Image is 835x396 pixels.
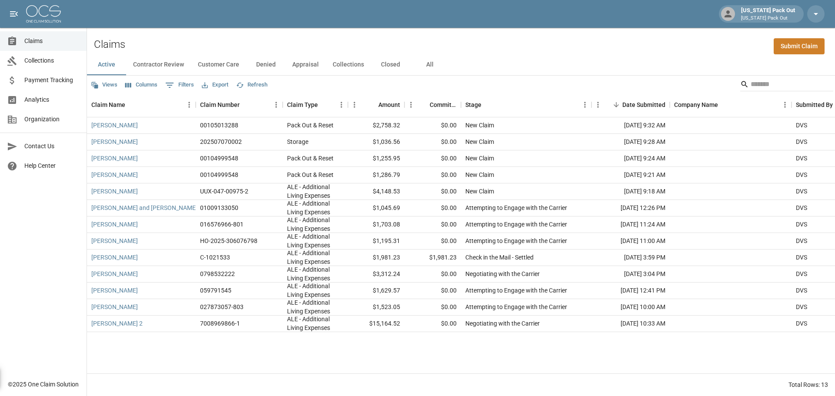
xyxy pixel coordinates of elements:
span: Help Center [24,161,80,170]
div: Search [740,77,833,93]
div: $0.00 [404,316,461,332]
div: $0.00 [404,299,461,316]
button: Refresh [234,78,270,92]
button: Export [200,78,230,92]
button: Customer Care [191,54,246,75]
div: $0.00 [404,134,461,150]
div: [DATE] 9:28 AM [591,134,670,150]
div: [DATE] 11:24 AM [591,216,670,233]
a: Submit Claim [774,38,825,54]
div: DVS [796,319,807,328]
div: $1,255.95 [348,150,404,167]
div: Claim Number [200,93,240,117]
div: $1,286.79 [348,167,404,183]
div: $0.00 [404,150,461,167]
div: Total Rows: 13 [788,380,828,389]
span: Contact Us [24,142,80,151]
div: $1,523.05 [348,299,404,316]
div: Attempting to Engage with the Carrier [465,236,567,245]
div: ALE - Additional Living Expenses [287,232,344,250]
div: DVS [796,236,807,245]
div: New Claim [465,187,494,196]
div: Negotiating with the Carrier [465,270,540,278]
div: $0.00 [404,200,461,216]
button: Menu [348,98,361,111]
div: $0.00 [404,216,461,233]
div: DVS [796,303,807,311]
div: Date Submitted [591,93,670,117]
button: Denied [246,54,285,75]
div: [DATE] 9:24 AM [591,150,670,167]
button: Sort [718,99,730,111]
button: Menu [778,98,792,111]
div: $0.00 [404,266,461,283]
div: Committed Amount [430,93,457,117]
button: Select columns [123,78,160,92]
button: Active [87,54,126,75]
div: Pack Out & Reset [287,154,334,163]
div: 059791545 [200,286,231,295]
div: ALE - Additional Living Expenses [287,282,344,299]
h2: Claims [94,38,125,51]
div: $0.00 [404,283,461,299]
div: [DATE] 11:00 AM [591,233,670,250]
button: Contractor Review [126,54,191,75]
div: [DATE] 9:32 AM [591,117,670,134]
span: Organization [24,115,80,124]
div: $0.00 [404,183,461,200]
button: Menu [183,98,196,111]
button: Sort [125,99,137,111]
div: DVS [796,170,807,179]
div: Negotiating with the Carrier [465,319,540,328]
div: 00105013288 [200,121,238,130]
div: Amount [378,93,400,117]
div: $2,758.32 [348,117,404,134]
div: [US_STATE] Pack Out [738,6,798,22]
div: [DATE] 3:04 PM [591,266,670,283]
div: HO-2025-306076798 [200,236,257,245]
div: ALE - Additional Living Expenses [287,199,344,216]
div: $1,036.56 [348,134,404,150]
div: New Claim [465,137,494,146]
div: $1,981.23 [348,250,404,266]
div: $0.00 [404,117,461,134]
a: [PERSON_NAME] [91,154,138,163]
div: DVS [796,203,807,212]
div: ALE - Additional Living Expenses [287,265,344,283]
div: [DATE] 12:41 PM [591,283,670,299]
span: Payment Tracking [24,76,80,85]
a: [PERSON_NAME] [91,270,138,278]
button: Sort [610,99,622,111]
div: $1,195.31 [348,233,404,250]
button: Menu [404,98,417,111]
div: $1,981.23 [404,250,461,266]
div: Claim Name [87,93,196,117]
div: ALE - Additional Living Expenses [287,315,344,332]
div: Attempting to Engage with the Carrier [465,303,567,311]
div: Claim Type [283,93,348,117]
button: Menu [335,98,348,111]
div: Claim Name [91,93,125,117]
button: Collections [326,54,371,75]
div: ALE - Additional Living Expenses [287,216,344,233]
div: $1,045.69 [348,200,404,216]
div: Check in the Mail - Settled [465,253,534,262]
div: 202507070002 [200,137,242,146]
div: Attempting to Engage with the Carrier [465,286,567,295]
div: $1,703.08 [348,216,404,233]
div: Stage [461,93,591,117]
div: 00104999548 [200,154,238,163]
div: ALE - Additional Living Expenses [287,298,344,316]
button: Appraisal [285,54,326,75]
p: [US_STATE] Pack Out [741,15,795,22]
div: 027873057-803 [200,303,244,311]
a: [PERSON_NAME] [91,187,138,196]
a: [PERSON_NAME] [91,286,138,295]
div: DVS [796,270,807,278]
a: [PERSON_NAME] [91,137,138,146]
div: [DATE] 9:21 AM [591,167,670,183]
div: © 2025 One Claim Solution [8,380,79,389]
div: Storage [287,137,308,146]
div: [DATE] 12:26 PM [591,200,670,216]
div: DVS [796,187,807,196]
